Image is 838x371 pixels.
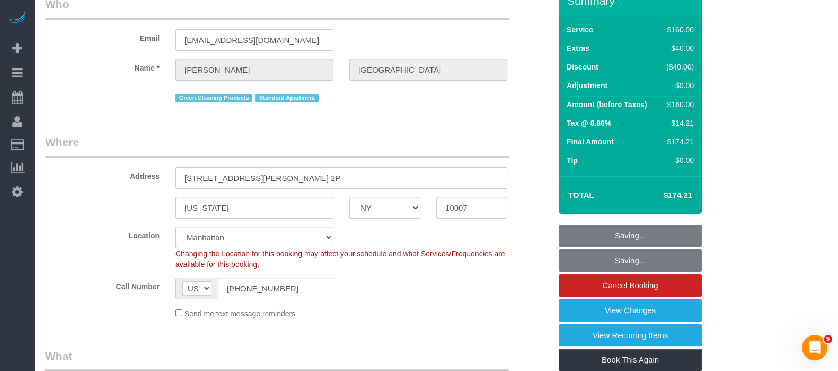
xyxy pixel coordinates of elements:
[175,197,333,219] input: City
[802,335,827,360] iframe: Intercom live chat
[567,99,647,110] label: Amount (before Taxes)
[255,94,319,102] span: Standard Apartment
[824,335,832,343] span: 5
[663,62,694,72] div: ($40.00)
[175,59,333,81] input: First Name
[436,197,507,219] input: Zip Code
[37,167,167,182] label: Address
[559,349,702,371] a: Book This Again
[567,118,611,128] label: Tax @ 8.88%
[663,136,694,147] div: $174.21
[568,191,594,200] strong: Total
[663,155,694,166] div: $0.00
[559,299,702,322] a: View Changes
[175,94,252,102] span: Green Cleaning Products
[175,249,505,269] span: Changing the Location for this booking may affect your schedule and what Services/Frequencies are...
[567,80,607,91] label: Adjustment
[175,29,333,51] input: Email
[184,309,295,318] span: Send me text message reminders
[37,227,167,241] label: Location
[663,24,694,35] div: $160.00
[663,80,694,91] div: $0.00
[663,43,694,54] div: $40.00
[567,43,589,54] label: Extras
[567,155,578,166] label: Tip
[567,136,614,147] label: Final Amount
[559,274,702,297] a: Cancel Booking
[559,324,702,347] a: View Recurring Items
[349,59,507,81] input: Last Name
[37,59,167,73] label: Name *
[567,24,593,35] label: Service
[37,29,167,44] label: Email
[567,62,598,72] label: Discount
[6,11,28,25] img: Automaid Logo
[632,191,692,200] h4: $174.21
[663,99,694,110] div: $160.00
[663,118,694,128] div: $14.21
[45,134,509,158] legend: Where
[218,278,333,299] input: Cell Number
[37,278,167,292] label: Cell Number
